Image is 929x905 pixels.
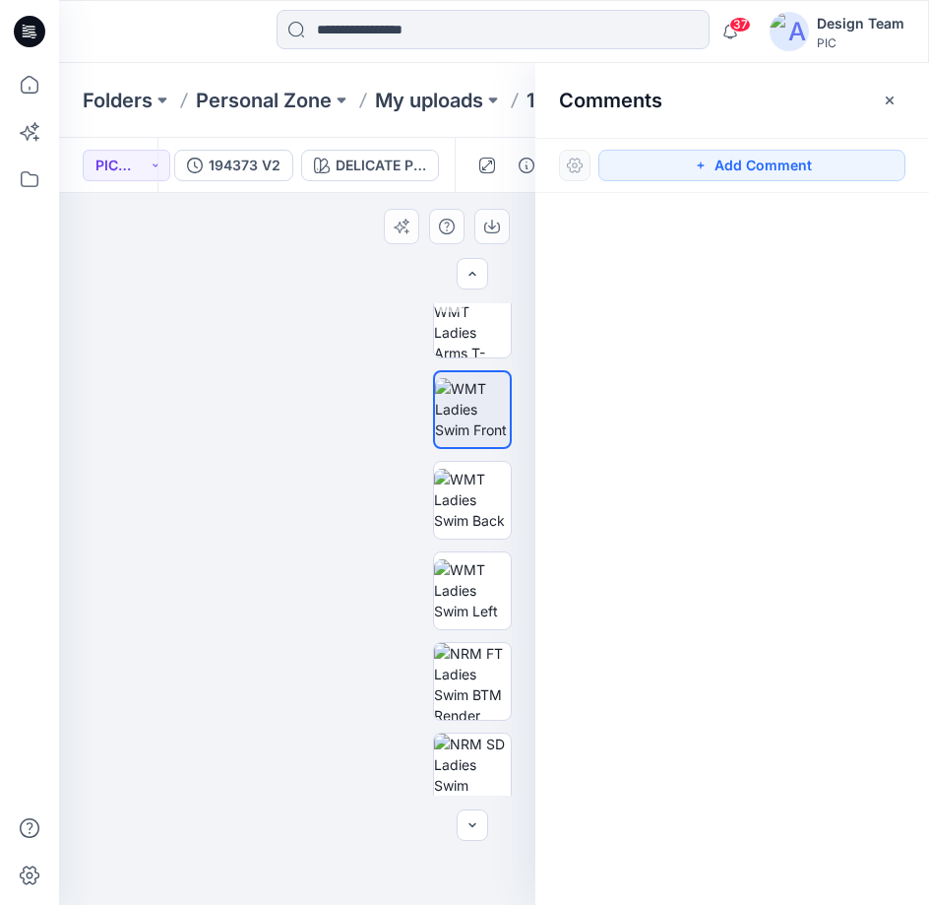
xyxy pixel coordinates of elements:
[817,12,904,35] div: Design Team
[434,281,511,357] img: TT NRM WMT Ladies Arms T-POSE
[434,734,511,810] img: NRM SD Ladies Swim Render
[301,150,439,181] button: DELICATE PINK
[209,155,280,176] div: 194373 V2
[434,559,511,621] img: WMT Ladies Swim Left
[435,378,510,440] img: WMT Ladies Swim Front
[559,89,662,112] h2: Comments
[83,87,153,114] a: Folders
[817,35,904,50] div: PIC
[598,150,905,181] button: Add Comment
[511,150,542,181] button: Details
[434,469,511,531] img: WMT Ladies Swim Back
[174,150,293,181] button: 194373 V2
[434,643,511,720] img: NRM FT Ladies Swim BTM Render
[336,155,426,176] div: DELICATE PINK
[375,87,483,114] a: My uploads
[770,12,809,51] img: avatar
[729,17,751,32] span: 37
[196,87,332,114] a: Personal Zone
[526,87,597,114] p: 194373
